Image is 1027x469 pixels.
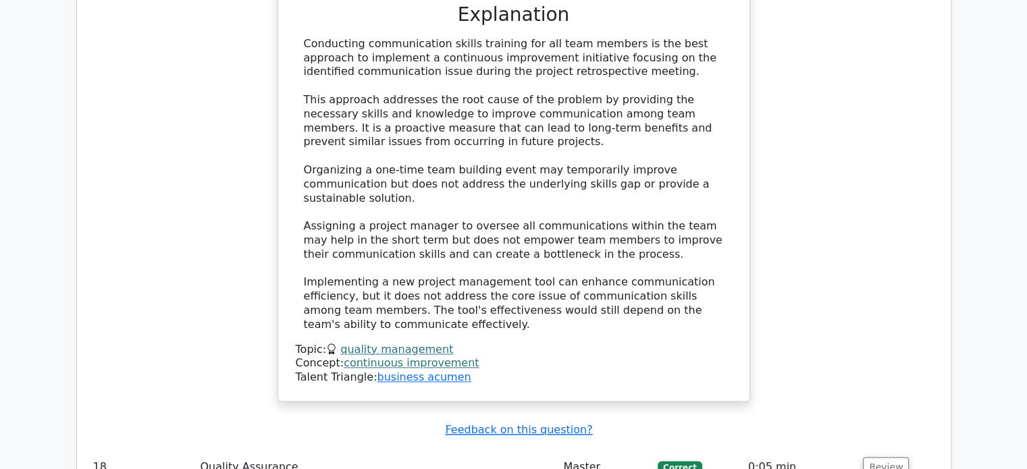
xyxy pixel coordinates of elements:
[296,343,732,385] div: Talent Triangle:
[304,3,724,26] h3: Explanation
[304,37,724,332] div: Conducting communication skills training for all team members is the best approach to implement a...
[296,343,732,357] div: Topic:
[377,370,471,383] a: business acumen
[340,343,453,356] a: quality management
[344,356,479,369] a: continuous improvement
[296,356,732,370] div: Concept:
[445,423,592,436] a: Feedback on this question?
